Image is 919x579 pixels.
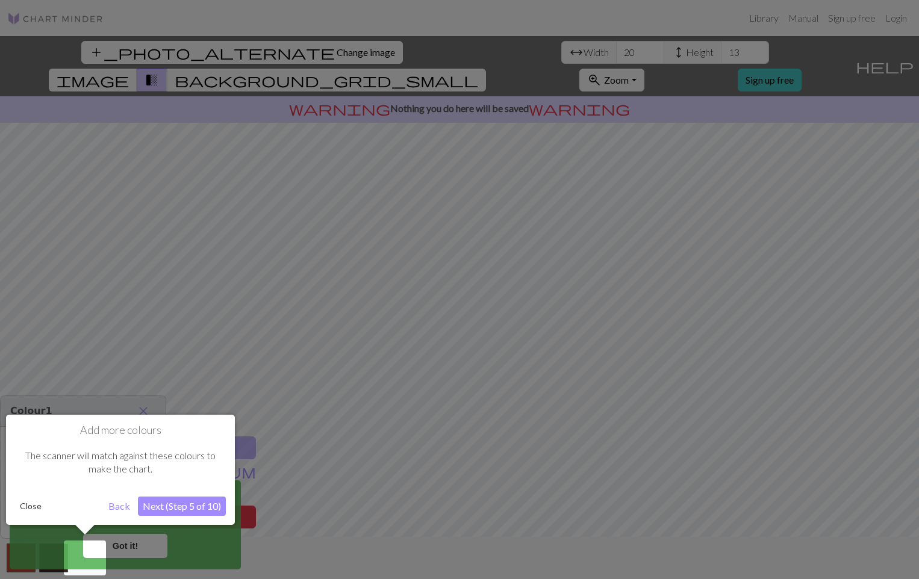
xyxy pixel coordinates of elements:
button: Back [104,497,135,516]
button: Close [15,497,46,515]
div: The scanner will match against these colours to make the chart. [15,437,226,488]
div: Add more colours [6,415,235,525]
button: Next (Step 5 of 10) [138,497,226,516]
h1: Add more colours [15,424,226,437]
